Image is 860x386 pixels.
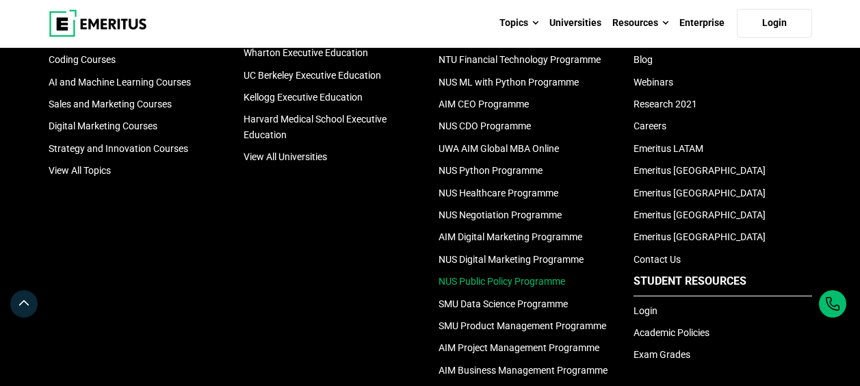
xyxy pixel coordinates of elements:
a: Sales and Marketing Courses [49,99,172,110]
a: View All Universities [244,151,327,162]
a: Strategy and Innovation Courses [49,143,188,154]
a: NUS Healthcare Programme [439,188,558,198]
a: Kellogg Executive Education [244,92,363,103]
a: AIM Business Management Programme [439,365,608,376]
a: NUS Digital Marketing Programme [439,254,584,265]
a: NUS Negotiation Programme [439,209,562,220]
a: Contact Us [634,254,681,265]
a: Digital Marketing Courses [49,120,157,131]
a: NUS Python Programme [439,165,543,176]
a: SMU Data Science Programme [439,298,568,309]
a: NUS ML with Python Programme [439,77,579,88]
a: Research 2021 [634,99,697,110]
a: Emeritus [GEOGRAPHIC_DATA] [634,165,766,176]
a: NUS CDO Programme [439,120,531,131]
a: UWA AIM Global MBA Online [439,143,559,154]
a: Login [737,9,812,38]
a: Coding Courses [49,54,116,65]
a: AI and Machine Learning Courses [49,77,191,88]
a: NTU Financial Technology Programme [439,54,601,65]
a: AIM CEO Programme [439,99,529,110]
a: SMU Product Management Programme [439,320,606,331]
a: UC Berkeley Executive Education [244,70,381,81]
a: Careers [634,120,666,131]
a: Webinars [634,77,673,88]
a: Exam Grades [634,349,690,360]
a: AIM Project Management Programme [439,342,599,353]
a: Login [634,305,657,316]
a: Wharton Executive Education [244,47,368,58]
a: AIM Digital Marketing Programme [439,231,582,242]
a: Emeritus LATAM [634,143,703,154]
a: Blog [634,54,653,65]
a: Emeritus [GEOGRAPHIC_DATA] [634,209,766,220]
a: Academic Policies [634,327,709,338]
a: Emeritus [GEOGRAPHIC_DATA] [634,188,766,198]
a: NUS Public Policy Programme [439,276,565,287]
a: Emeritus [GEOGRAPHIC_DATA] [634,231,766,242]
a: View All Topics [49,165,111,176]
a: Harvard Medical School Executive Education [244,114,387,140]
